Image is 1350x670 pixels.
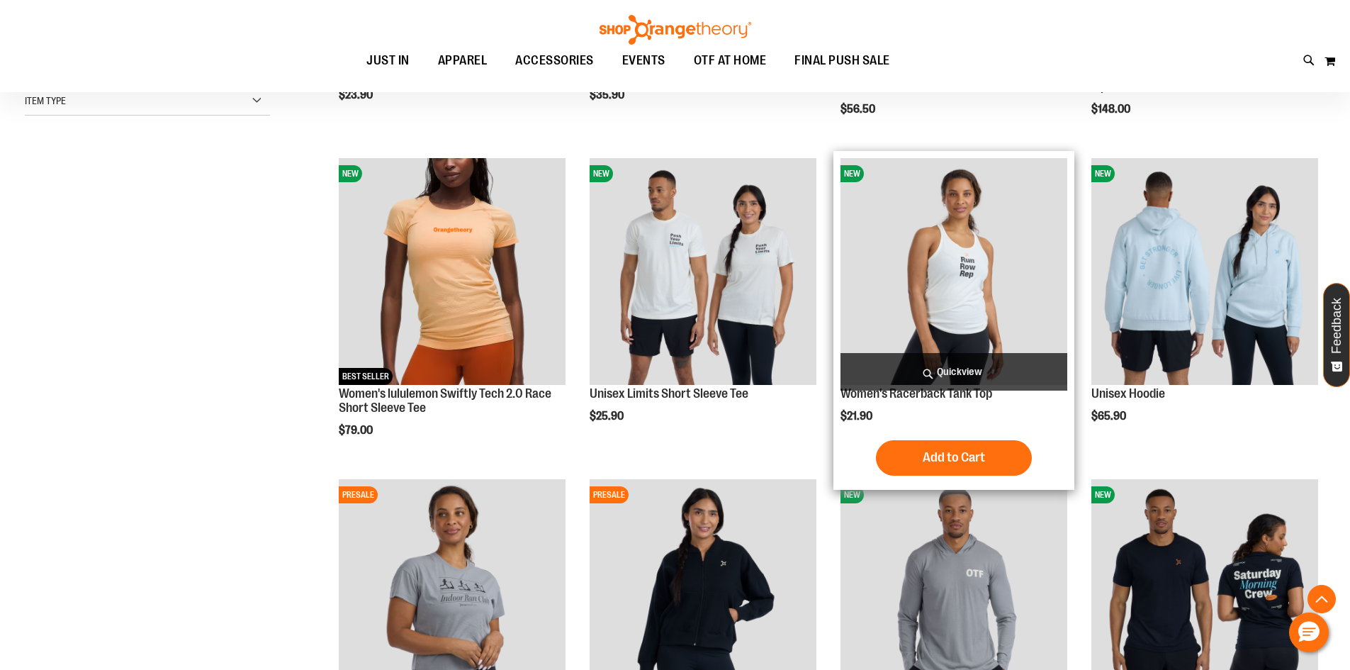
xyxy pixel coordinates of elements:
button: Add to Cart [876,440,1032,476]
a: Unisex Hoodie [1091,386,1165,401]
span: OTF AT HOME [694,45,767,77]
img: Image of Unisex BB Limits Tee [590,158,816,385]
a: Image of Unisex BB Limits TeeNEW [590,158,816,387]
span: $21.90 [840,410,874,423]
button: Back To Top [1307,585,1336,613]
a: Women's Racerback Tank Top [840,386,992,401]
a: Image of Unisex HoodieNEW [1091,158,1318,387]
span: FINAL PUSH SALE [794,45,890,77]
span: NEW [1091,165,1115,182]
a: APPAREL [424,45,502,77]
span: APPAREL [438,45,488,77]
span: JUST IN [366,45,410,77]
span: $23.90 [339,89,375,101]
span: BEST SELLER [339,368,393,385]
span: $56.50 [840,103,877,116]
div: product [833,151,1074,490]
a: Quickview [840,353,1067,391]
span: NEW [840,486,864,503]
span: PRESALE [590,486,629,503]
div: product [1084,151,1325,459]
span: $35.90 [590,89,626,101]
span: Item Type [25,95,66,106]
span: Feedback [1330,298,1344,354]
a: ACCESSORIES [501,45,608,77]
a: Women's lululemon Swiftly Tech 2.0 Race Short Sleeve Tee [339,386,551,415]
div: product [332,151,573,472]
span: NEW [1091,486,1115,503]
span: NEW [840,165,864,182]
span: $148.00 [1091,103,1132,116]
a: Image of Womens Racerback TankNEW [840,158,1067,387]
img: Women's lululemon Swiftly Tech 2.0 Race Short Sleeve Tee [339,158,566,385]
span: ACCESSORIES [515,45,594,77]
span: $25.90 [590,410,626,423]
img: Image of Unisex Hoodie [1091,158,1318,385]
a: Unisex Limits Short Sleeve Tee [590,386,748,401]
span: EVENTS [622,45,665,77]
span: $79.00 [339,424,375,437]
button: Hello, have a question? Let’s chat. [1289,613,1329,652]
a: EVENTS [608,45,680,77]
a: OTF AT HOME [680,45,781,77]
span: NEW [590,165,613,182]
span: NEW [339,165,362,182]
img: Shop Orangetheory [597,15,753,45]
span: PRESALE [339,486,378,503]
a: Women's lululemon Swiftly Tech 2.0 Race Short Sleeve TeeNEWBEST SELLER [339,158,566,387]
img: Image of Womens Racerback Tank [840,158,1067,385]
a: FINAL PUSH SALE [780,45,904,77]
span: $65.90 [1091,410,1128,423]
a: JUST IN [352,45,424,77]
span: Add to Cart [923,450,985,465]
button: Feedback - Show survey [1323,283,1350,387]
div: product [583,151,823,459]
